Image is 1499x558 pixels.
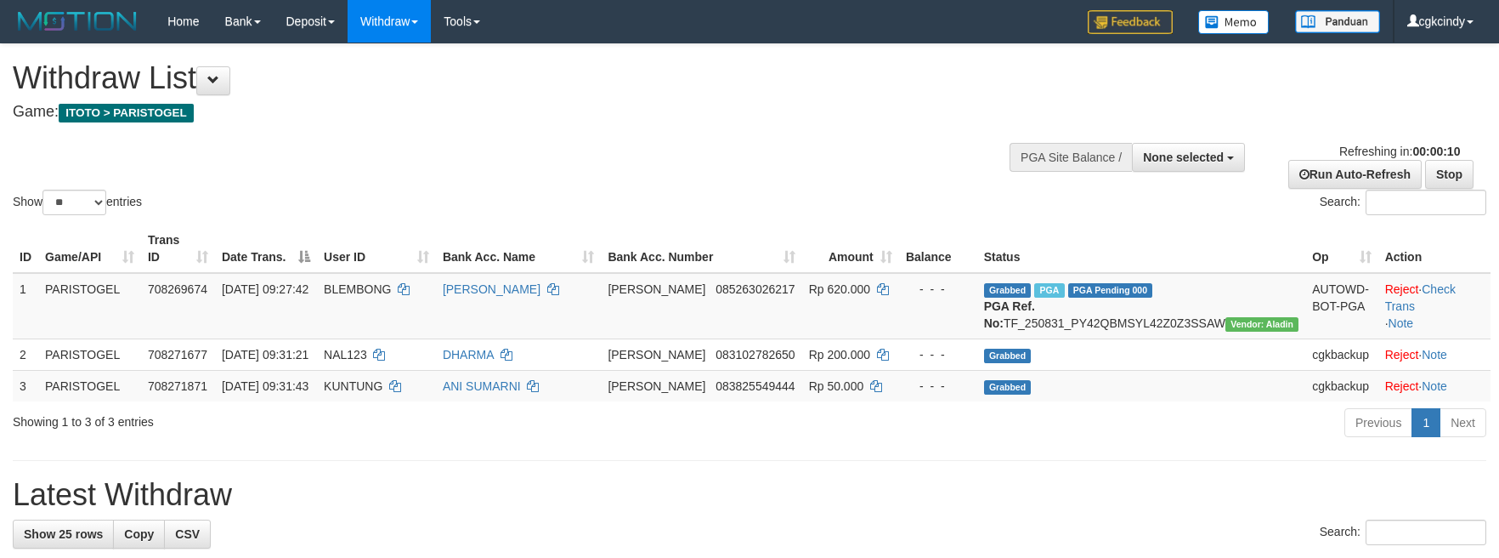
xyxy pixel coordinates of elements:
[1225,317,1298,332] span: Vendor URL: https://payment4.1velocity.biz
[113,520,165,549] a: Copy
[601,225,801,273] th: Bank Acc. Number: activate to sort column ascending
[13,520,114,549] a: Show 25 rows
[1295,10,1380,33] img: panduan.png
[1440,408,1486,437] a: Next
[13,190,142,215] label: Show entries
[443,348,494,362] a: DHARMA
[1320,520,1486,545] label: Search:
[13,104,982,121] h4: Game:
[443,282,540,296] a: [PERSON_NAME]
[13,9,142,34] img: MOTION_logo.png
[1344,408,1412,437] a: Previous
[13,225,38,273] th: ID
[42,190,106,215] select: Showentries
[38,339,141,370] td: PARISTOGEL
[1378,370,1491,401] td: ·
[148,348,207,362] span: 708271677
[13,407,612,430] div: Showing 1 to 3 of 3 entries
[324,379,382,393] span: KUNTUNG
[1422,348,1447,362] a: Note
[13,339,38,370] td: 2
[59,104,194,122] span: ITOTO > PARISTOGEL
[13,370,38,401] td: 3
[13,273,38,339] td: 1
[906,346,970,363] div: - - -
[1088,10,1173,34] img: Feedback.jpg
[1385,282,1456,313] a: Check Trans
[984,349,1032,363] span: Grabbed
[977,273,1306,339] td: TF_250831_PY42QBMSYL42Z0Z3SSAW
[38,225,141,273] th: Game/API: activate to sort column ascending
[977,225,1306,273] th: Status
[1320,190,1486,215] label: Search:
[1143,151,1224,164] span: None selected
[222,348,308,362] span: [DATE] 09:31:21
[175,527,200,541] span: CSV
[317,225,436,273] th: User ID: activate to sort column ascending
[324,348,367,362] span: NAL123
[1378,273,1491,339] td: · ·
[1389,316,1414,330] a: Note
[436,225,601,273] th: Bank Acc. Name: activate to sort column ascending
[1339,145,1460,158] span: Refreshing in:
[984,283,1032,298] span: Grabbed
[38,273,141,339] td: PARISTOGEL
[608,379,705,393] span: [PERSON_NAME]
[906,378,970,395] div: - - -
[984,299,1035,330] b: PGA Ref. No:
[141,225,215,273] th: Trans ID: activate to sort column ascending
[1305,225,1377,273] th: Op: activate to sort column ascending
[324,282,391,296] span: BLEMBONG
[215,225,317,273] th: Date Trans.: activate to sort column descending
[906,281,970,298] div: - - -
[716,348,795,362] span: Copy 083102782650 to clipboard
[608,348,705,362] span: [PERSON_NAME]
[124,527,154,541] span: Copy
[1198,10,1270,34] img: Button%20Memo.svg
[802,225,899,273] th: Amount: activate to sort column ascending
[1366,520,1486,545] input: Search:
[1378,225,1491,273] th: Action
[1068,283,1153,298] span: PGA Pending
[984,380,1032,395] span: Grabbed
[1411,408,1440,437] a: 1
[1305,339,1377,370] td: cgkbackup
[1378,339,1491,370] td: ·
[1385,379,1419,393] a: Reject
[1034,283,1064,298] span: Marked by cgkricksen
[222,379,308,393] span: [DATE] 09:31:43
[716,282,795,296] span: Copy 085263026217 to clipboard
[608,282,705,296] span: [PERSON_NAME]
[24,527,103,541] span: Show 25 rows
[1010,143,1132,172] div: PGA Site Balance /
[809,282,870,296] span: Rp 620.000
[148,379,207,393] span: 708271871
[809,348,870,362] span: Rp 200.000
[1385,348,1419,362] a: Reject
[1425,160,1474,189] a: Stop
[13,478,1486,512] h1: Latest Withdraw
[1305,273,1377,339] td: AUTOWD-BOT-PGA
[1366,190,1486,215] input: Search:
[38,370,141,401] td: PARISTOGEL
[222,282,308,296] span: [DATE] 09:27:42
[809,379,864,393] span: Rp 50.000
[716,379,795,393] span: Copy 083825549444 to clipboard
[1132,143,1245,172] button: None selected
[1412,145,1460,158] strong: 00:00:10
[1385,282,1419,296] a: Reject
[13,61,982,95] h1: Withdraw List
[164,520,211,549] a: CSV
[148,282,207,296] span: 708269674
[899,225,977,273] th: Balance
[443,379,521,393] a: ANI SUMARNI
[1305,370,1377,401] td: cgkbackup
[1422,379,1447,393] a: Note
[1288,160,1422,189] a: Run Auto-Refresh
